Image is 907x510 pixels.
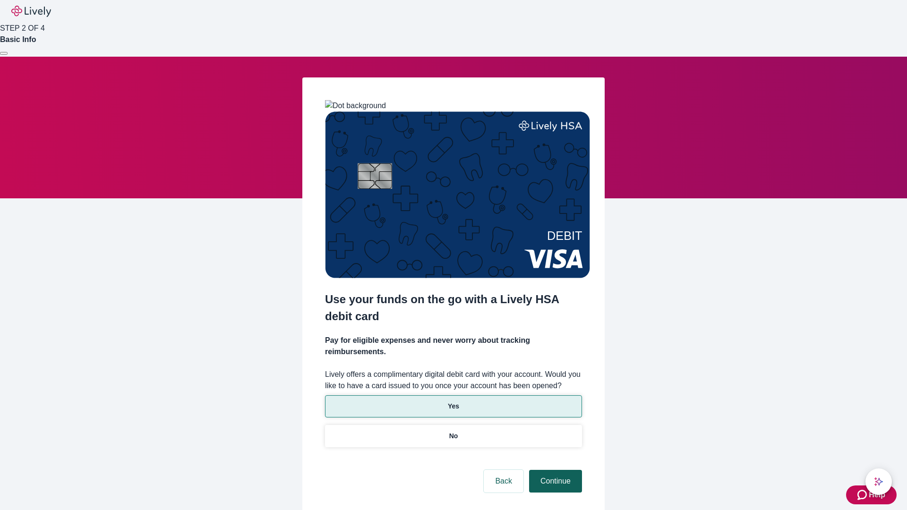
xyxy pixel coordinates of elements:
img: Debit card [325,111,590,278]
svg: Zendesk support icon [857,489,869,501]
p: Yes [448,401,459,411]
p: No [449,431,458,441]
button: chat [865,468,892,495]
img: Dot background [325,100,386,111]
button: No [325,425,582,447]
span: Help [869,489,885,501]
button: Zendesk support iconHelp [846,485,897,504]
h2: Use your funds on the go with a Lively HSA debit card [325,291,582,325]
label: Lively offers a complimentary digital debit card with your account. Would you like to have a card... [325,369,582,391]
img: Lively [11,6,51,17]
h4: Pay for eligible expenses and never worry about tracking reimbursements. [325,335,582,357]
button: Yes [325,395,582,417]
button: Continue [529,470,582,493]
svg: Lively AI Assistant [874,477,883,486]
button: Back [484,470,523,493]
